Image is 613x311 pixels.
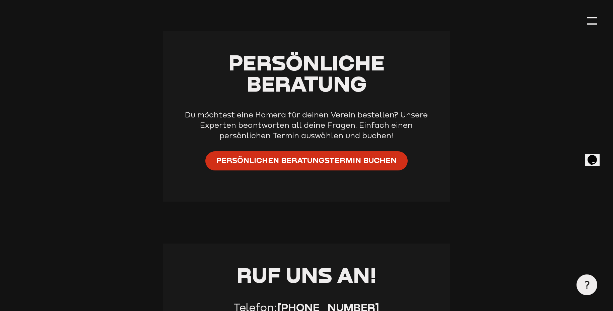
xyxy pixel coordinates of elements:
span: Persönliche Beratung [228,49,385,96]
p: Du möchtest eine Kamera für deinen Verein bestellen? Unsere Experten beantworten all deine Fragen... [184,110,429,141]
iframe: chat widget [585,146,606,166]
a: Persönlichen Beratungstermin buchen [205,151,407,170]
span: Persönlichen Beratungstermin buchen [216,155,397,165]
span: Ruf uns an! [236,262,376,288]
